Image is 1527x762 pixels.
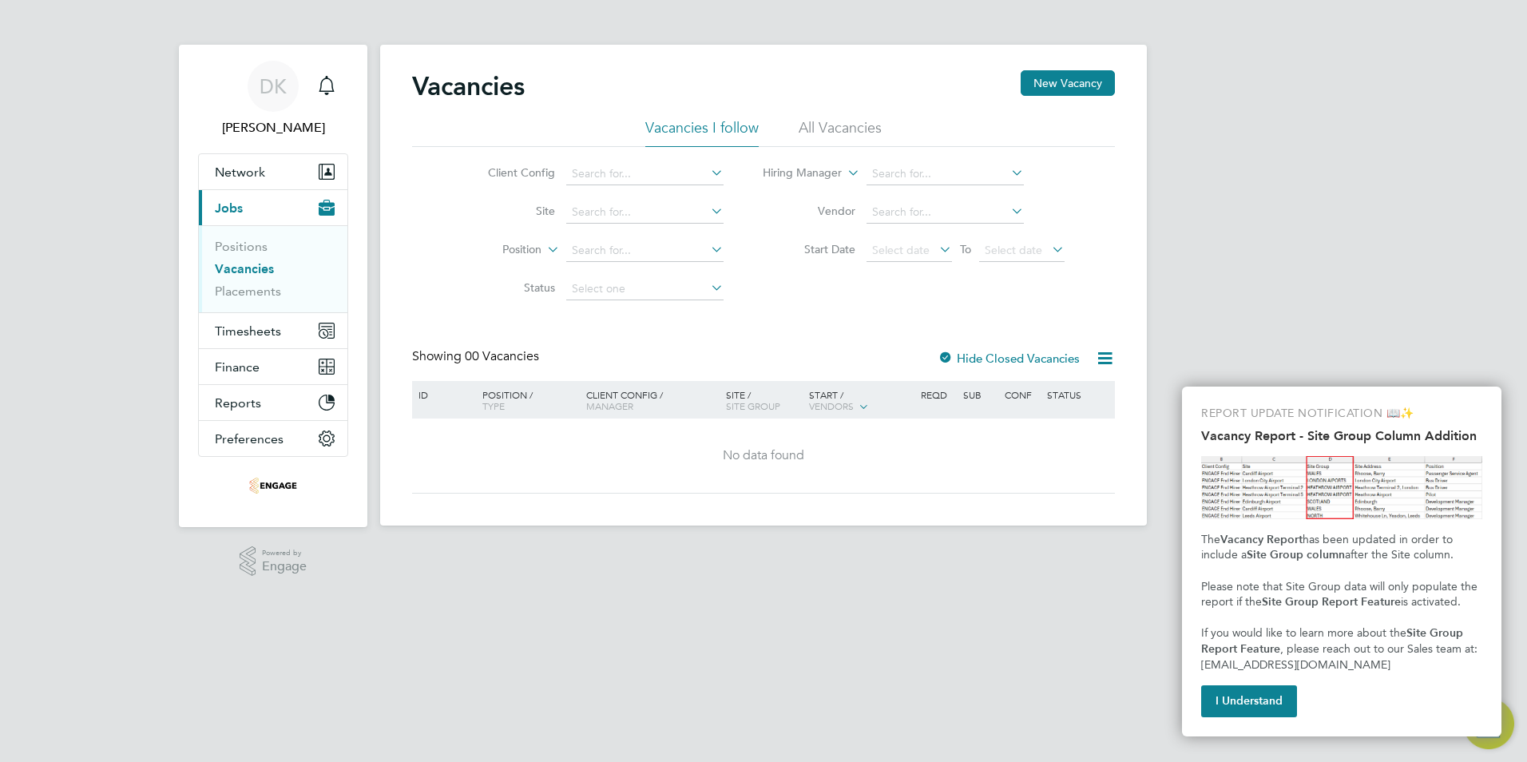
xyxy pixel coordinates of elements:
div: Sub [959,381,1001,408]
span: Dawn Kennedy [198,118,348,137]
span: has been updated in order to include a [1201,533,1456,562]
label: Vendor [763,204,855,218]
input: Search for... [566,201,724,224]
label: Site [463,204,555,218]
div: Start / [805,381,917,421]
span: Vendors [809,399,854,412]
a: Placements [215,284,281,299]
strong: Site Group Report Feature [1262,595,1401,609]
span: To [955,239,976,260]
div: Showing [412,348,542,365]
button: New Vacancy [1021,70,1115,96]
strong: Site Group column [1247,548,1345,562]
a: Vacancies [215,261,274,276]
span: DK [260,76,287,97]
div: Vacancy Report - Site Group Column Addition [1182,387,1501,736]
span: Finance [215,359,260,375]
span: Timesheets [215,323,281,339]
div: Status [1043,381,1113,408]
label: Status [463,280,555,295]
span: Engage [262,560,307,573]
span: Site Group [726,399,780,412]
strong: Vacancy Report [1220,533,1303,546]
div: Position / [470,381,582,419]
label: Position [450,242,541,258]
img: footprintrecruitment-logo-retina.png [249,473,297,498]
span: is activated. [1401,595,1461,609]
p: REPORT UPDATE NOTIFICATION 📖✨ [1201,406,1482,422]
img: Site Group Column in Vacancy Report [1201,456,1482,519]
input: Select one [566,278,724,300]
span: Network [215,165,265,180]
li: All Vacancies [799,118,882,147]
span: Select date [872,243,930,257]
div: Reqd [917,381,958,408]
input: Search for... [566,163,724,185]
div: ID [414,381,470,408]
input: Search for... [867,201,1024,224]
h2: Vacancies [412,70,525,102]
span: The [1201,533,1220,546]
span: Powered by [262,546,307,560]
nav: Main navigation [179,45,367,527]
a: Positions [215,239,268,254]
span: Reports [215,395,261,411]
span: 00 Vacancies [465,348,539,364]
div: Client Config / [582,381,722,419]
li: Vacancies I follow [645,118,759,147]
div: No data found [414,447,1113,464]
label: Hiring Manager [750,165,842,181]
label: Hide Closed Vacancies [938,351,1080,366]
span: Manager [586,399,633,412]
span: If you would like to learn more about the [1201,626,1406,640]
span: Please note that Site Group data will only populate the report if the [1201,580,1481,609]
span: after the Site column. [1345,548,1454,562]
input: Search for... [566,240,724,262]
label: Client Config [463,165,555,180]
a: Go to account details [198,61,348,137]
span: Preferences [215,431,284,446]
button: I Understand [1201,685,1297,717]
input: Search for... [867,163,1024,185]
div: Conf [1001,381,1042,408]
div: Site / [722,381,806,419]
span: Type [482,399,505,412]
span: , please reach out to our Sales team at: [EMAIL_ADDRESS][DOMAIN_NAME] [1201,642,1481,672]
span: Select date [985,243,1042,257]
h2: Vacancy Report - Site Group Column Addition [1201,428,1482,443]
label: Start Date [763,242,855,256]
strong: Site Group Report Feature [1201,626,1466,656]
span: Jobs [215,200,243,216]
a: Go to home page [198,473,348,498]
